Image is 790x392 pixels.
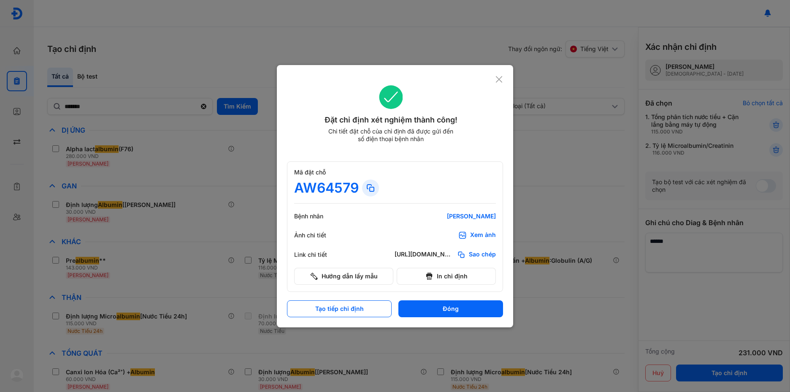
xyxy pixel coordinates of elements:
div: Ảnh chi tiết [294,231,345,239]
div: Mã đặt chỗ [294,169,496,176]
span: Sao chép [469,250,496,259]
div: Xem ảnh [470,231,496,240]
button: Hướng dẫn lấy mẫu [294,268,393,285]
div: Bệnh nhân [294,212,345,220]
button: Tạo tiếp chỉ định [287,300,392,317]
div: [URL][DOMAIN_NAME] [395,250,454,259]
div: Đặt chỉ định xét nghiệm thành công! [287,114,495,126]
div: Link chi tiết [294,251,345,259]
button: Đóng [398,300,503,317]
div: [PERSON_NAME] [395,212,496,220]
div: AW64579 [294,180,359,196]
div: Chi tiết đặt chỗ của chỉ định đã được gửi đến số điện thoại bệnh nhân [325,128,457,143]
button: In chỉ định [397,268,496,285]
